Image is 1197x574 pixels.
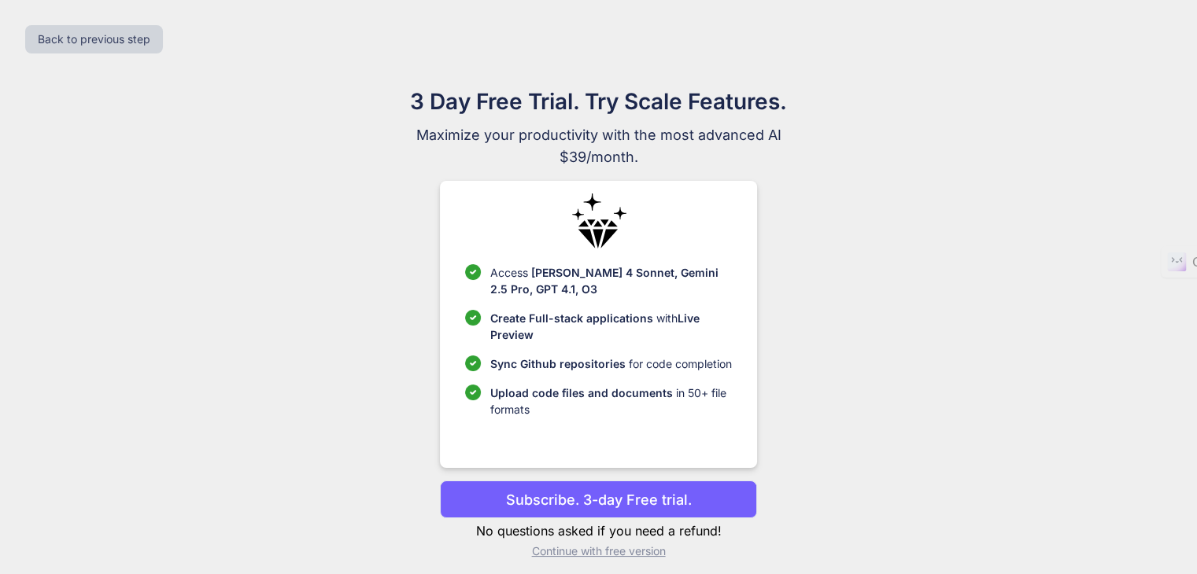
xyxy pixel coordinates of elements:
p: in 50+ file formats [490,385,732,418]
img: checklist [465,385,481,400]
p: with [490,310,732,343]
img: checklist [465,264,481,280]
img: checklist [465,310,481,326]
p: No questions asked if you need a refund! [440,521,757,540]
p: Access [490,264,732,297]
span: Create Full-stack applications [490,311,656,325]
span: Maximize your productivity with the most advanced AI [334,124,863,146]
p: Subscribe. 3-day Free trial. [506,489,692,510]
p: for code completion [490,355,732,372]
button: Back to previous step [25,25,163,53]
span: Upload code files and documents [490,386,673,399]
span: [PERSON_NAME] 4 Sonnet, Gemini 2.5 Pro, GPT 4.1, O3 [490,266,719,296]
button: Subscribe. 3-day Free trial. [440,480,757,518]
h1: 3 Day Free Trial. Try Scale Features. [334,85,863,118]
p: Continue with free version [440,543,757,559]
span: Sync Github repositories [490,357,626,370]
span: $39/month. [334,146,863,168]
img: checklist [465,355,481,371]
